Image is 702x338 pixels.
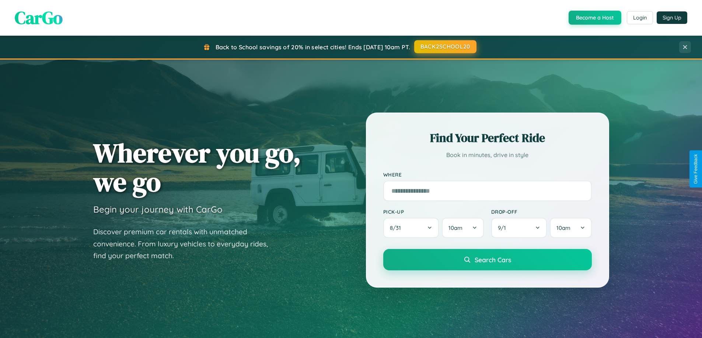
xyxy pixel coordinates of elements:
h2: Find Your Perfect Ride [383,130,592,146]
label: Drop-off [491,209,592,215]
button: Become a Host [569,11,621,25]
span: CarGo [15,6,63,30]
span: Back to School savings of 20% in select cities! Ends [DATE] 10am PT. [216,43,410,51]
button: Login [627,11,653,24]
span: 9 / 1 [498,224,510,231]
button: 10am [550,218,591,238]
p: Discover premium car rentals with unmatched convenience. From luxury vehicles to everyday rides, ... [93,226,277,262]
span: 8 / 31 [390,224,405,231]
div: Give Feedback [693,154,698,184]
label: Where [383,171,592,178]
button: Search Cars [383,249,592,270]
button: Sign Up [657,11,687,24]
h1: Wherever you go, we go [93,138,301,196]
span: Search Cars [475,256,511,264]
h3: Begin your journey with CarGo [93,204,223,215]
button: 9/1 [491,218,547,238]
span: 10am [556,224,570,231]
label: Pick-up [383,209,484,215]
button: 10am [442,218,483,238]
p: Book in minutes, drive in style [383,150,592,160]
span: 10am [448,224,462,231]
button: 8/31 [383,218,439,238]
button: BACK2SCHOOL20 [414,40,476,53]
